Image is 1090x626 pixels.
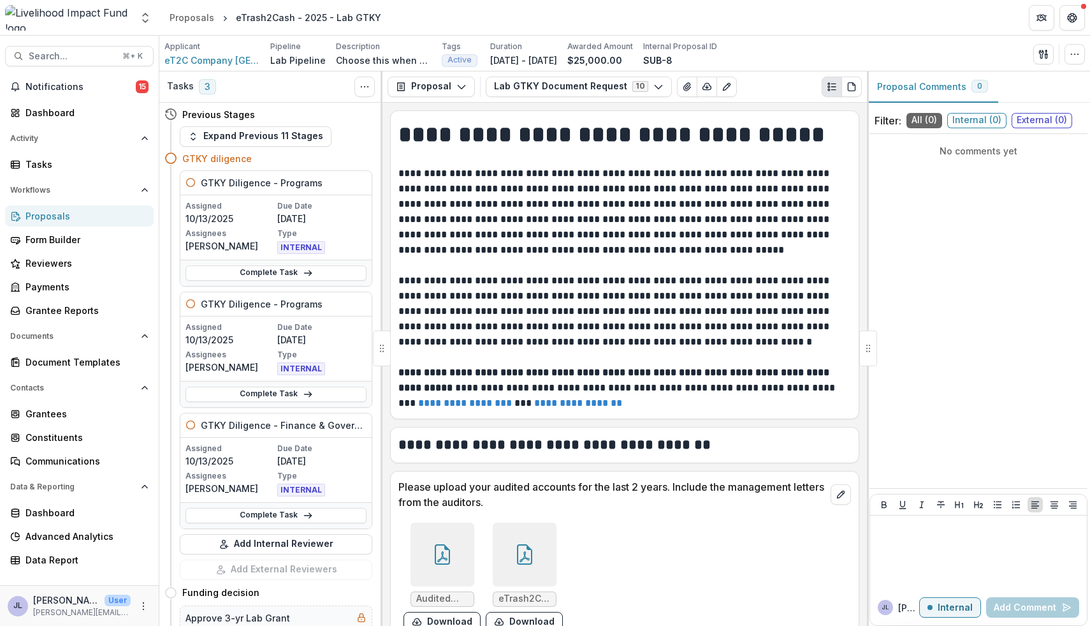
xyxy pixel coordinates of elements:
button: Get Help [1059,5,1085,31]
span: External ( 0 ) [1012,113,1072,128]
button: Edit as form [716,77,737,97]
button: Align Right [1065,497,1080,512]
div: Grantees [25,407,143,421]
p: 10/13/2025 [185,333,275,347]
p: Due Date [277,322,367,333]
p: Filter: [875,113,901,128]
span: Notifications [25,82,136,93]
span: Contacts [10,384,136,392]
button: Proposal [388,77,475,97]
button: Notifications15 [5,77,154,97]
a: Dashboard [5,102,154,123]
p: [DATE] [277,454,367,468]
div: Proposals [170,11,214,24]
span: 15 [136,80,149,93]
p: Assignees [185,228,275,239]
button: Open Workflows [5,180,154,200]
a: Form Builder [5,229,154,250]
h4: Previous Stages [182,108,255,121]
a: Grantee Reports [5,300,154,321]
h5: Approve 3-yr Lab Grant [185,611,290,625]
span: Documents [10,332,136,341]
p: Due Date [277,200,367,212]
a: eT2C Company [GEOGRAPHIC_DATA] [eTrash2Cash] [164,54,260,67]
span: 3 [199,79,216,94]
button: Underline [895,497,910,512]
button: Expand Previous 11 Stages [180,126,331,147]
p: Type [277,349,367,361]
p: Choose this when adding a new proposal to the first stage of a pipeline. [336,54,432,67]
p: [PERSON_NAME] [33,593,99,607]
button: Align Center [1047,497,1062,512]
p: [PERSON_NAME] [185,361,275,374]
button: Search... [5,46,154,66]
span: INTERNAL [277,362,325,375]
p: Duration [490,41,522,52]
p: Please upload your audited accounts for the last 2 years. Include the management letters from the... [398,479,825,510]
button: Open Contacts [5,378,154,398]
div: Payments [25,280,143,294]
button: Proposal Comments [867,71,998,103]
p: Type [277,228,367,239]
p: Assigned [185,443,275,454]
div: Advanced Analytics [25,530,143,543]
a: Constituents [5,427,154,448]
a: Complete Task [185,508,367,523]
span: Search... [29,51,115,62]
div: Dashboard [25,106,143,119]
p: Tags [442,41,461,52]
p: Description [336,41,380,52]
div: Document Templates [25,355,143,369]
nav: breadcrumb [164,8,386,27]
p: Applicant [164,41,200,52]
h4: GTKY diligence [182,152,252,165]
a: Dashboard [5,502,154,523]
button: Heading 2 [971,497,986,512]
p: 10/13/2025 [185,212,275,225]
img: Livelihood Impact Fund logo [5,5,131,31]
p: Assigned [185,322,275,333]
div: Constituents [25,431,143,444]
button: edit [831,484,851,505]
div: Dashboard [25,506,143,519]
button: Align Left [1028,497,1043,512]
a: Grantees [5,403,154,424]
button: Open Data & Reporting [5,477,154,497]
a: Tasks [5,154,154,175]
p: $25,000.00 [567,54,622,67]
button: Add Internal Reviewer [180,534,372,555]
a: Proposals [164,8,219,27]
a: Communications [5,451,154,472]
button: Add Comment [986,597,1079,618]
p: [PERSON_NAME] [898,601,919,615]
button: View Attached Files [677,77,697,97]
p: Due Date [277,443,367,454]
a: Proposals [5,205,154,227]
span: 0 [977,82,982,91]
button: Open entity switcher [136,5,154,31]
p: [PERSON_NAME] [185,239,275,253]
button: Italicize [914,497,929,512]
p: Internal Proposal ID [643,41,717,52]
a: Complete Task [185,265,367,281]
button: Plaintext view [822,77,842,97]
p: [DATE] [277,333,367,347]
p: User [105,595,131,606]
div: Tasks [25,158,143,171]
h5: GTKY Diligence - Programs [201,176,323,190]
span: Audited Accounts_ eTrash2Cash_ 2024.pdf [416,593,469,604]
h5: GTKY Diligence - Finance & Governance [201,419,367,432]
button: Toggle View Cancelled Tasks [354,77,375,97]
span: Workflows [10,186,136,195]
div: Grantee Reports [25,304,143,317]
h5: GTKY Diligence - Programs [201,297,323,311]
p: 10/13/2025 [185,454,275,468]
span: eTrash2Cash 2023.pdf [498,593,551,604]
span: INTERNAL [277,484,325,496]
p: Internal [938,602,973,613]
button: Lab GTKY Document Request10 [486,77,672,97]
a: Payments [5,276,154,297]
button: Heading 1 [952,497,967,512]
button: Strike [933,497,948,512]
